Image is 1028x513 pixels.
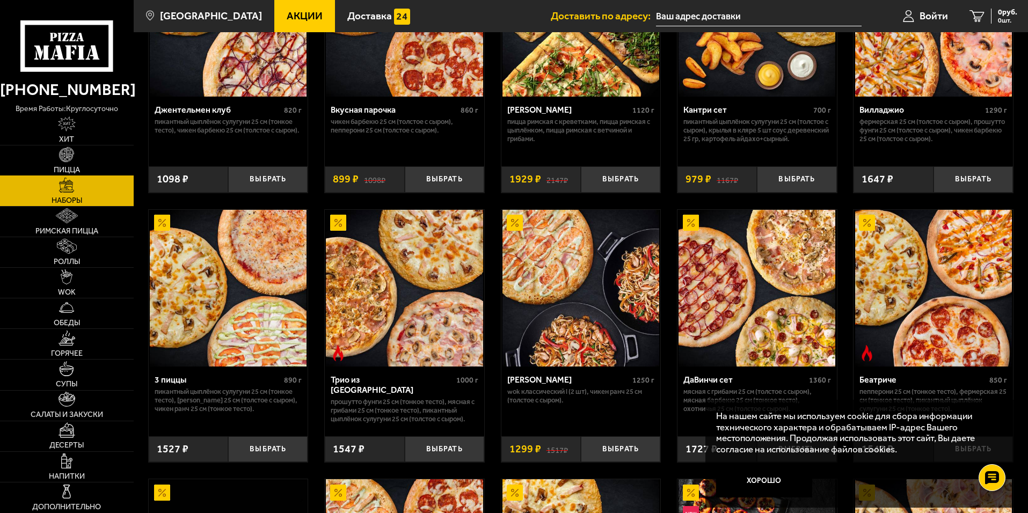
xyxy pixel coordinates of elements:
span: Акции [287,11,323,21]
p: Чикен Барбекю 25 см (толстое с сыром), Пепперони 25 см (толстое с сыром). [331,118,478,135]
span: 700 г [813,106,831,115]
img: Вилла Капри [502,210,659,367]
div: ДаВинчи сет [683,375,806,385]
span: Напитки [49,473,85,480]
span: Обеды [54,319,80,327]
button: Выбрать [405,166,484,193]
p: Мясная с грибами 25 см (толстое с сыром), Мясная Барбекю 25 см (тонкое тесто), Охотничья 25 см (т... [683,387,831,413]
img: Акционный [507,215,523,231]
a: АкционныйОстрое блюдоТрио из Рио [325,210,484,367]
button: Выбрать [934,166,1013,193]
span: 1000 г [456,376,478,385]
img: Острое блюдо [859,345,875,361]
span: Римская пицца [35,228,98,235]
p: Пикантный цыплёнок сулугуни 25 см (тонкое тесто), Чикен Барбекю 25 см (толстое с сыром). [155,118,302,135]
p: На нашем сайте мы используем cookie для сбора информации технического характера и обрабатываем IP... [716,411,997,455]
button: Выбрать [581,436,660,463]
span: 1547 ₽ [333,444,364,455]
span: Войти [920,11,948,21]
button: Выбрать [405,436,484,463]
img: Трио из Рио [326,210,483,367]
div: 3 пиццы [155,375,282,385]
p: Пикантный цыплёнок сулугуни 25 см (толстое с сыром), крылья в кляре 5 шт соус деревенский 25 гр, ... [683,118,831,143]
p: Wok классический L (2 шт), Чикен Ранч 25 см (толстое с сыром). [507,387,655,405]
span: 0 шт. [998,17,1017,24]
span: 1527 ₽ [157,444,188,455]
button: Хорошо [716,465,813,497]
p: Фермерская 25 см (толстое с сыром), Прошутто Фунги 25 см (толстое с сыром), Чикен Барбекю 25 см (... [859,118,1007,143]
p: Пепперони 25 см (тонкое тесто), Фермерская 25 см (тонкое тесто), Пикантный цыплёнок сулугуни 25 с... [859,387,1007,413]
input: Ваш адрес доставки [656,6,862,26]
button: Выбрать [228,436,308,463]
a: АкционныйВилла Капри [501,210,661,367]
div: Вилладжио [859,105,982,115]
span: Пицца [54,166,80,174]
img: Акционный [154,215,170,231]
span: Салаты и закуски [31,411,103,419]
div: [PERSON_NAME] [507,105,630,115]
span: 860 г [461,106,478,115]
img: Акционный [683,485,699,501]
button: Выбрать [228,166,308,193]
img: Акционный [859,215,875,231]
span: 1299 ₽ [509,444,541,455]
img: 15daf4d41897b9f0e9f617042186c801.svg [394,9,410,25]
button: Выбрать [757,166,836,193]
div: Вкусная парочка [331,105,458,115]
div: Кантри сет [683,105,811,115]
p: Пикантный цыплёнок сулугуни 25 см (тонкое тесто), [PERSON_NAME] 25 см (толстое с сыром), Чикен Ра... [155,387,302,413]
p: Пицца Римская с креветками, Пицца Римская с цыплёнком, Пицца Римская с ветчиной и грибами. [507,118,655,143]
img: Беатриче [855,210,1012,367]
span: 820 г [284,106,302,115]
span: 1098 ₽ [157,174,188,185]
img: Акционный [330,485,346,501]
span: Хит [59,136,74,143]
span: 1360 г [809,376,831,385]
img: Акционный [507,485,523,501]
s: 2147 ₽ [546,174,568,185]
span: Наборы [52,197,82,204]
div: Джентельмен клуб [155,105,282,115]
img: ДаВинчи сет [679,210,835,367]
a: АкционныйДаВинчи сет [677,210,837,367]
span: Дополнительно [32,503,101,511]
img: Акционный [154,485,170,501]
span: 1929 ₽ [509,174,541,185]
span: Роллы [54,258,80,266]
p: Прошутто Фунги 25 см (тонкое тесто), Мясная с грибами 25 см (тонкое тесто), Пикантный цыплёнок су... [331,398,478,423]
div: [PERSON_NAME] [507,375,630,385]
span: WOK [58,289,76,296]
span: 979 ₽ [686,174,711,185]
span: 1120 г [632,106,654,115]
a: Акционный3 пиццы [149,210,308,367]
span: 850 г [989,376,1007,385]
img: Акционный [683,215,699,231]
span: 1647 ₽ [862,174,893,185]
span: 890 г [284,376,302,385]
button: Выбрать [581,166,660,193]
img: Акционный [330,215,346,231]
span: Доставка [347,11,392,21]
s: 1517 ₽ [546,444,568,455]
img: 3 пиццы [150,210,307,367]
span: Супы [56,380,77,388]
span: Горячее [51,350,83,357]
span: [GEOGRAPHIC_DATA] [160,11,262,21]
s: 1098 ₽ [364,174,385,185]
span: 1290 г [985,106,1007,115]
span: 1727 ₽ [686,444,717,455]
s: 1167 ₽ [717,174,738,185]
span: Доставить по адресу: [551,11,656,21]
div: Беатриче [859,375,987,385]
span: 899 ₽ [333,174,359,185]
div: Трио из [GEOGRAPHIC_DATA] [331,375,454,395]
a: АкционныйОстрое блюдоБеатриче [854,210,1013,367]
span: 1250 г [632,376,654,385]
span: Десерты [49,442,84,449]
img: Острое блюдо [330,345,346,361]
span: 0 руб. [998,9,1017,16]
